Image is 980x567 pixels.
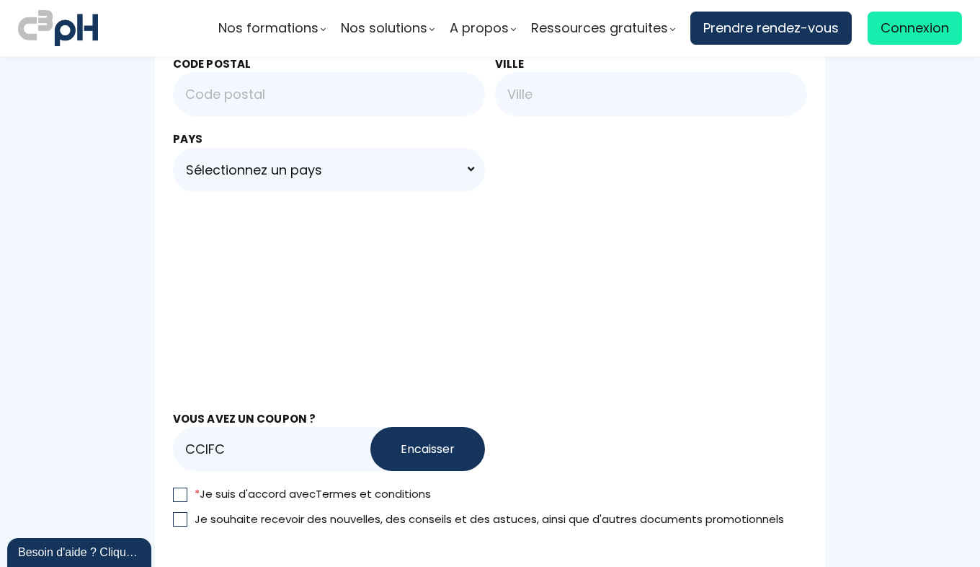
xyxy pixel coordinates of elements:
[370,427,485,471] button: Encaisser
[170,239,810,363] iframe: Cadre de saisie sécurisé pour le paiement
[495,72,807,116] input: Ville
[868,12,962,45] a: Connexion
[495,56,807,72] div: Ville
[531,17,668,39] span: Ressources gratuites
[173,72,485,116] input: Code postal
[218,17,318,39] span: Nos formations
[703,17,839,39] span: Prendre rendez-vous
[450,17,509,39] span: A propos
[881,17,949,39] span: Connexion
[18,7,98,49] img: logo C3PH
[173,56,485,72] div: Code postal
[341,17,427,39] span: Nos solutions
[690,12,852,45] a: Prendre rendez-vous
[173,131,485,147] div: Pays
[7,535,154,567] iframe: chat widget
[195,511,784,529] div: Je souhaite recevoir des nouvelles, des conseils et des astuces, ainsi que d'autres documents pro...
[195,485,431,504] div: Je suis d'accord avec
[316,486,431,501] a: Termes et conditions
[173,410,807,427] div: Vous avez un coupon ?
